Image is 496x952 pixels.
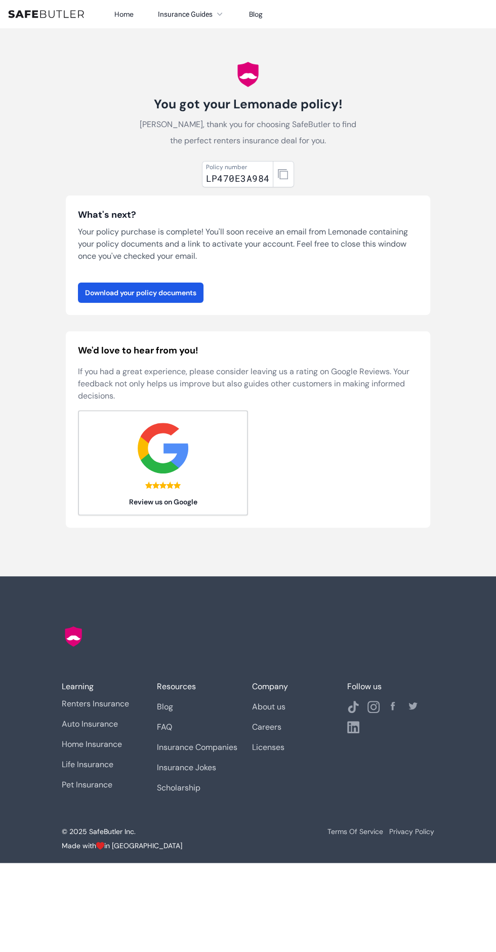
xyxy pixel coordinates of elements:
[145,482,181,489] div: 5.0
[62,779,112,790] a: Pet Insurance
[114,10,134,19] a: Home
[347,681,434,693] div: Follow us
[62,719,118,729] a: Auto Insurance
[78,366,418,402] p: If you had a great experience, please consider leaving us a rating on Google Reviews. Your feedba...
[62,681,149,693] div: Learning
[252,701,285,712] a: About us
[135,116,361,149] p: [PERSON_NAME], thank you for choosing SafeButler to find the perfect renters insurance deal for you.
[157,722,172,732] a: FAQ
[157,782,200,793] a: Scholarship
[62,698,129,709] a: Renters Insurance
[62,759,113,770] a: Life Insurance
[389,826,434,857] a: Privacy Policy
[78,410,248,515] a: Review us on Google
[135,96,361,112] h1: You got your Lemonade policy!
[8,10,84,18] img: SafeButler Text Logo
[87,497,239,507] span: Review us on Google
[157,762,216,773] a: Insurance Jokes
[158,8,225,20] button: Insurance Guides
[78,226,418,262] p: Your policy purchase is complete! You'll soon receive an email from Lemonade containing your poli...
[252,722,281,732] a: Careers
[78,208,418,222] h3: What's next?
[138,423,188,473] img: google.svg
[78,283,203,303] a: Download your policy documents
[252,681,339,693] div: Company
[62,739,122,749] a: Home Insurance
[157,681,244,693] div: Resources
[249,10,263,19] a: Blog
[327,826,383,857] a: Terms Of Service
[78,343,418,358] h2: We'd love to hear from you!
[62,841,182,851] div: Made with in [GEOGRAPHIC_DATA]
[252,742,284,752] a: Licenses
[62,826,182,837] div: © 2025 SafeButler Inc.
[157,742,237,752] a: Insurance Companies
[206,163,270,171] div: Policy number
[206,171,270,185] div: LP470E3A984
[157,701,173,712] a: Blog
